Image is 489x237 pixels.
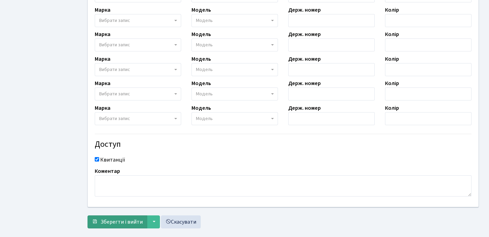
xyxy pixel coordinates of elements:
[385,55,399,63] label: Колір
[99,17,130,24] span: Вибрати запис
[99,91,130,97] span: Вибрати запис
[385,6,399,14] label: Колір
[88,215,147,228] button: Зберегти і вийти
[288,30,321,38] label: Держ. номер
[95,6,110,14] label: Марка
[288,104,321,112] label: Держ. номер
[191,55,211,63] label: Модель
[385,30,399,38] label: Колір
[95,79,110,87] label: Марка
[95,30,110,38] label: Марка
[95,167,120,175] label: Коментар
[161,215,201,228] a: Скасувати
[191,6,211,14] label: Модель
[288,55,321,63] label: Держ. номер
[385,104,399,112] label: Колір
[288,79,321,87] label: Держ. номер
[196,42,213,48] span: Модель
[196,17,213,24] span: Модель
[101,218,143,226] span: Зберегти і вийти
[99,66,130,73] span: Вибрати запис
[99,115,130,122] span: Вибрати запис
[99,42,130,48] span: Вибрати запис
[95,104,110,112] label: Марка
[95,55,110,63] label: Марка
[196,91,213,97] span: Модель
[196,115,213,122] span: Модель
[191,79,211,87] label: Модель
[191,104,211,112] label: Модель
[191,30,211,38] label: Модель
[385,79,399,87] label: Колір
[288,6,321,14] label: Держ. номер
[100,156,125,164] label: Квитанції
[95,140,471,150] h4: Доступ
[196,66,213,73] span: Модель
